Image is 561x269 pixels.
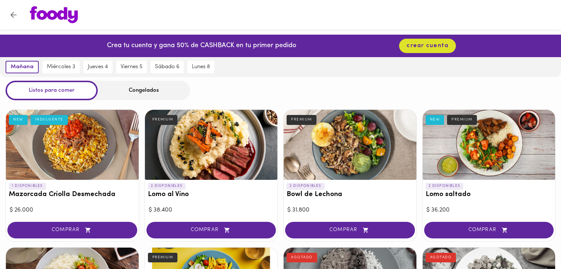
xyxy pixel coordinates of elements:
div: Bowl de Lechona [284,110,416,180]
span: COMPRAR [17,227,128,233]
p: 2 DISPONIBLES [148,183,186,189]
button: COMPRAR [7,222,137,238]
div: AGOTADO [426,253,456,262]
div: NEW [426,115,444,125]
p: 1 DISPONIBLES [9,183,46,189]
div: Listos para comer [6,81,98,100]
div: NEW [9,115,28,125]
div: PREMIUM [447,115,477,125]
div: INDULGENTE [31,115,68,125]
button: sábado 6 [150,61,184,73]
div: $ 26.000 [10,206,135,214]
p: Crea tu cuenta y gana 50% de CASHBACK en tu primer pedido [107,41,296,51]
img: logo.png [30,6,78,23]
button: viernes 5 [116,61,147,73]
span: crear cuenta [406,42,449,49]
div: AGOTADO [287,253,317,262]
button: jueves 4 [83,61,112,73]
div: Congelados [98,81,190,100]
button: COMPRAR [146,222,276,238]
span: sábado 6 [155,64,179,70]
button: Volver [4,6,22,24]
div: $ 38.400 [149,206,274,214]
p: 2 DISPONIBLES [287,183,325,189]
span: miércoles 3 [47,64,75,70]
div: $ 31.800 [287,206,413,214]
div: Lomo saltado [423,110,555,180]
button: COMPRAR [424,222,554,238]
p: 2 DISPONIBLES [426,183,464,189]
span: COMPRAR [156,227,267,233]
h3: Lomo saltado [426,191,553,199]
div: Lomo al Vino [145,110,278,180]
h3: Lomo al Vino [148,191,275,199]
span: jueves 4 [88,64,108,70]
button: crear cuenta [399,39,456,53]
div: $ 36.200 [426,206,552,214]
button: COMPRAR [285,222,415,238]
div: PREMIUM [287,115,316,125]
span: COMPRAR [294,227,406,233]
span: mañana [11,64,34,70]
span: viernes 5 [121,64,142,70]
button: miércoles 3 [42,61,80,73]
button: lunes 8 [187,61,214,73]
span: COMPRAR [433,227,545,233]
h3: Bowl de Lechona [287,191,413,199]
div: PREMIUM [148,253,178,262]
div: PREMIUM [148,115,178,125]
span: lunes 8 [192,64,210,70]
div: Mazorcada Criolla Desmechada [6,110,139,180]
button: mañana [6,61,39,73]
h3: Mazorcada Criolla Desmechada [9,191,136,199]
